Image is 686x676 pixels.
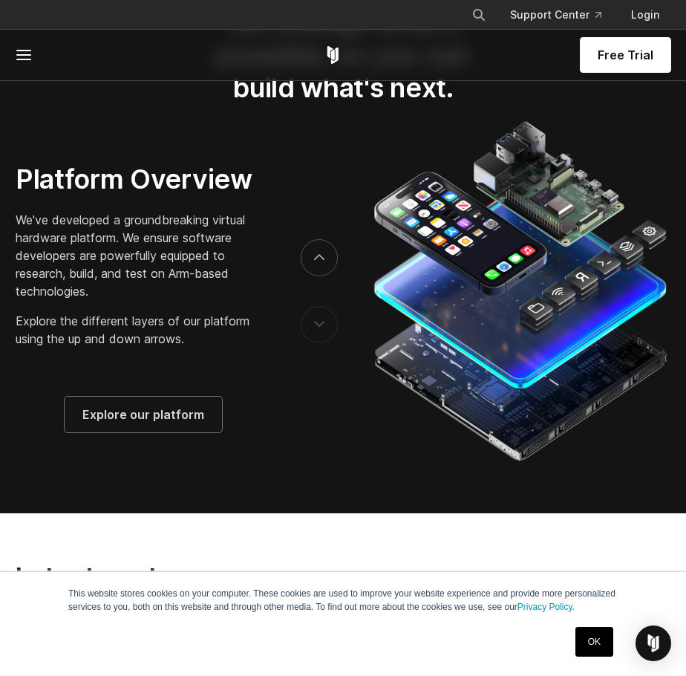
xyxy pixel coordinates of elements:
a: Corellium Home [324,46,342,64]
div: Open Intercom Messenger [636,625,671,661]
a: OK [575,627,613,657]
p: We've developed a groundbreaking virtual hardware platform. We ensure software developers are pow... [16,211,270,300]
a: Explore our platform [65,397,222,432]
a: Login [619,1,671,28]
div: Navigation Menu [460,1,671,28]
p: This website stores cookies on your computer. These cookies are used to improve your website expe... [68,587,618,614]
p: Explore the different layers of our platform using the up and down arrows. [16,312,270,348]
span: Explore our platform [82,406,204,423]
h2: Latest posts [15,561,385,594]
h3: Platform Overview [16,163,270,195]
a: Support Center [498,1,613,28]
a: Privacy Policy. [517,602,575,612]
button: next [301,239,338,276]
img: Corellium_Platform_RPI_Full_470 [367,117,671,466]
a: Free Trial [580,37,671,73]
button: previous [301,306,338,343]
button: Search [465,1,492,28]
span: Free Trial [598,46,653,64]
